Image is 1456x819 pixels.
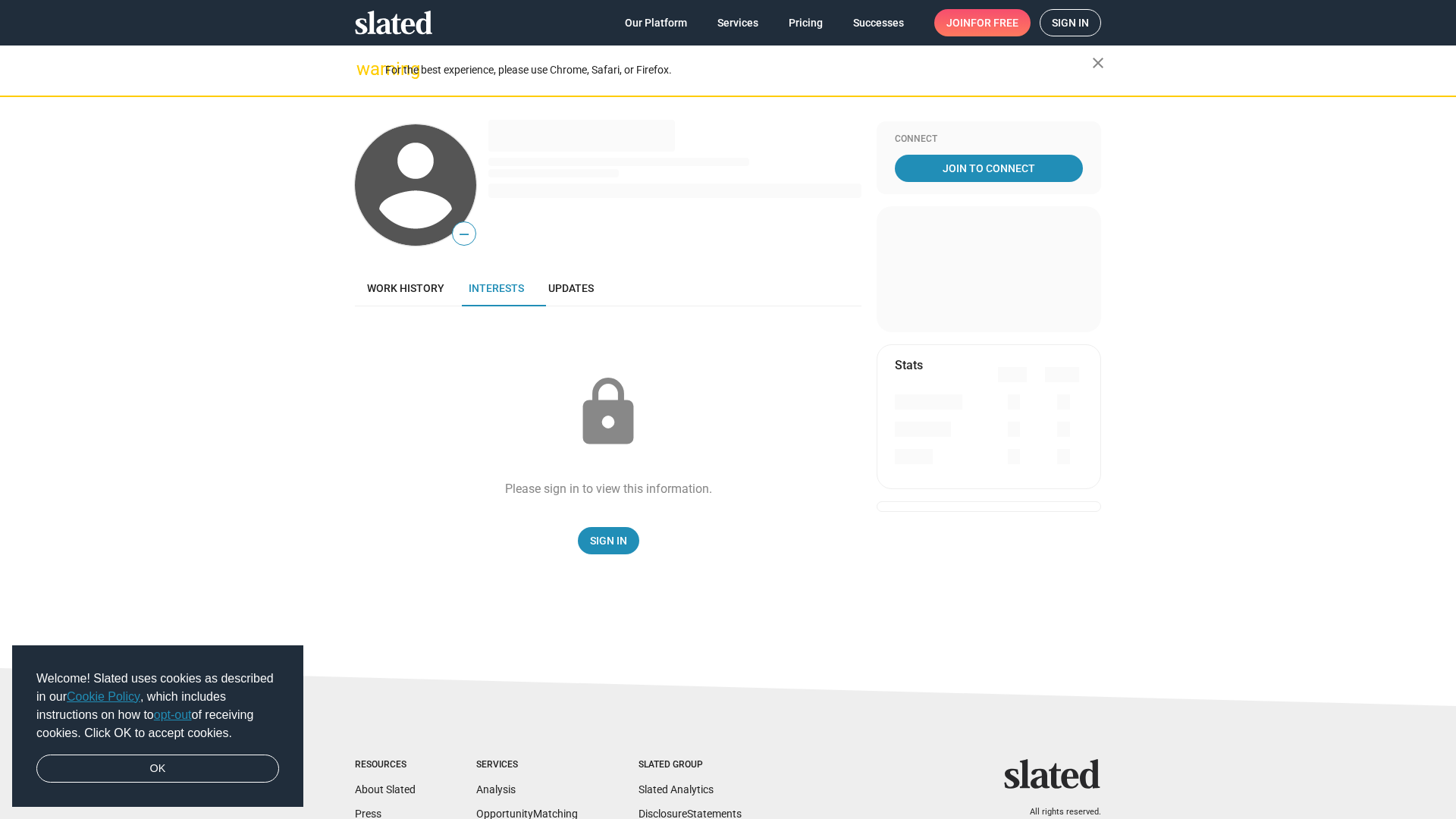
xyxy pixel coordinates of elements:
a: Cookie Policy [67,690,140,703]
span: for free [971,9,1018,36]
a: Joinfor free [934,9,1031,36]
a: Pricing [777,9,835,36]
mat-icon: lock [570,375,646,450]
span: Pricing [789,9,823,36]
mat-icon: close [1089,54,1107,72]
a: opt-out [154,708,192,721]
span: Sign In [590,527,627,554]
span: Our Platform [625,9,687,36]
div: Connect [895,133,1083,146]
span: Successes [853,9,904,36]
a: Work history [355,270,457,306]
a: About Slated [355,783,416,795]
a: dismiss cookie message [36,755,279,783]
span: Work history [367,282,444,294]
mat-card-title: Stats [895,357,923,373]
span: Join [946,9,1018,36]
a: Updates [536,270,606,306]
a: Sign In [578,527,639,554]
a: Interests [457,270,536,306]
span: Services [717,9,758,36]
div: Slated Group [639,759,742,771]
span: Updates [548,282,594,294]
div: Resources [355,759,416,771]
div: Services [476,759,578,771]
a: Analysis [476,783,516,795]
span: Join To Connect [898,155,1080,182]
div: Please sign in to view this information. [505,481,712,497]
span: Sign in [1052,10,1089,36]
a: Services [705,9,770,36]
a: Join To Connect [895,155,1083,182]
mat-icon: warning [356,60,375,78]
span: Welcome! Slated uses cookies as described in our , which includes instructions on how to of recei... [36,670,279,742]
div: cookieconsent [12,645,303,808]
a: Slated Analytics [639,783,714,795]
span: — [453,224,475,244]
span: Interests [469,282,524,294]
a: Successes [841,9,916,36]
div: For the best experience, please use Chrome, Safari, or Firefox. [385,60,1092,80]
a: Our Platform [613,9,699,36]
a: Sign in [1040,9,1101,36]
